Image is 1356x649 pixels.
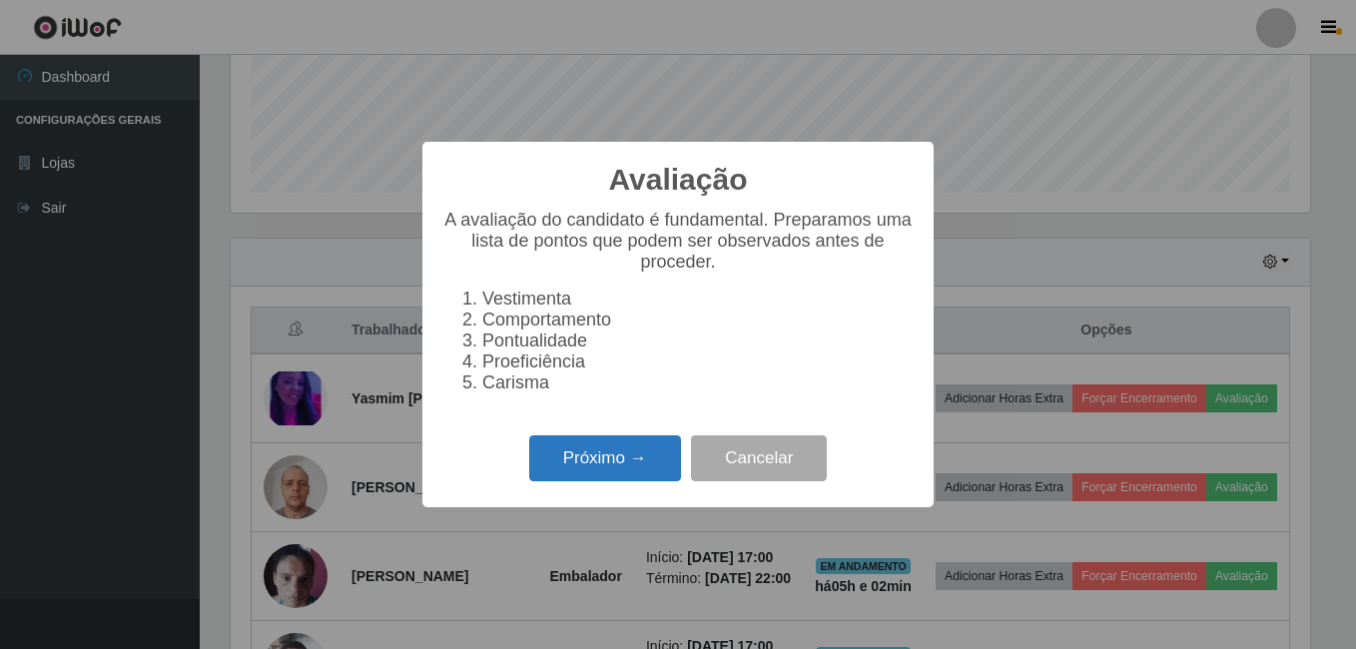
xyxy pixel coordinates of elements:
[529,435,681,482] button: Próximo →
[482,351,914,372] li: Proeficiência
[482,310,914,330] li: Comportamento
[482,289,914,310] li: Vestimenta
[609,162,748,198] h2: Avaliação
[442,210,914,273] p: A avaliação do candidato é fundamental. Preparamos uma lista de pontos que podem ser observados a...
[482,330,914,351] li: Pontualidade
[691,435,827,482] button: Cancelar
[482,372,914,393] li: Carisma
